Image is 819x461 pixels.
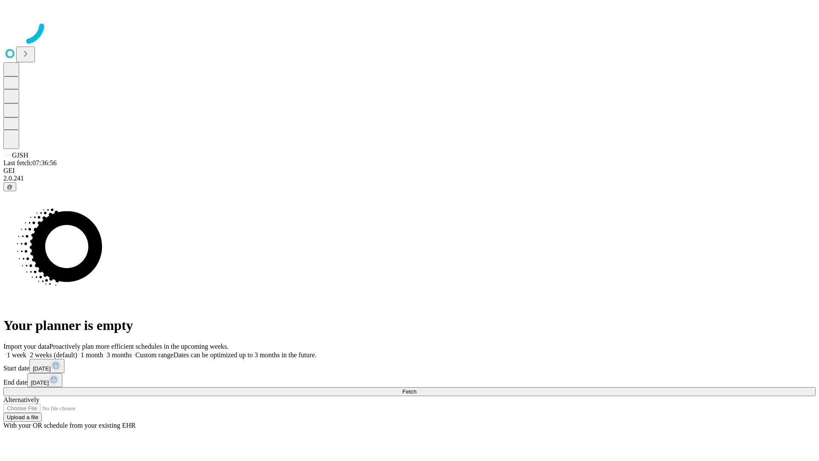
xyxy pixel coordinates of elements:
[3,182,16,191] button: @
[3,422,136,429] span: With your OR schedule from your existing EHR
[135,351,173,359] span: Custom range
[29,359,64,373] button: [DATE]
[7,351,26,359] span: 1 week
[27,373,62,387] button: [DATE]
[33,365,51,372] span: [DATE]
[174,351,317,359] span: Dates can be optimized up to 3 months in the future.
[3,387,816,396] button: Fetch
[3,373,816,387] div: End date
[3,167,816,175] div: GEI
[3,359,816,373] div: Start date
[3,343,49,350] span: Import your data
[30,351,77,359] span: 2 weeks (default)
[7,184,13,190] span: @
[107,351,132,359] span: 3 months
[402,388,416,395] span: Fetch
[3,175,816,182] div: 2.0.241
[31,379,49,386] span: [DATE]
[3,396,39,403] span: Alternatively
[3,413,42,422] button: Upload a file
[3,159,57,166] span: Last fetch: 07:36:56
[81,351,103,359] span: 1 month
[3,318,816,333] h1: Your planner is empty
[49,343,229,350] span: Proactively plan more efficient schedules in the upcoming weeks.
[12,152,28,159] span: GJSH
